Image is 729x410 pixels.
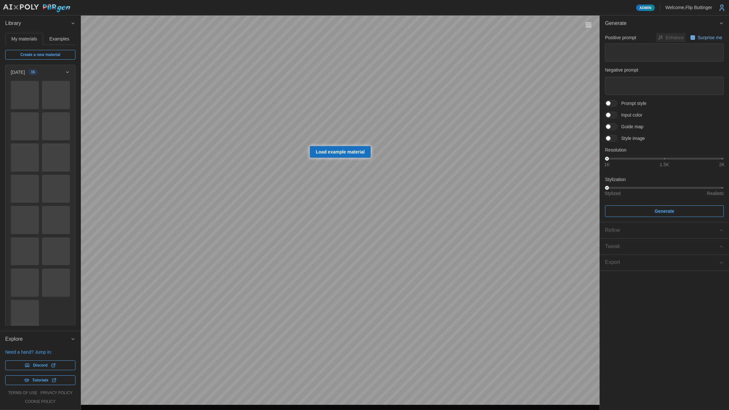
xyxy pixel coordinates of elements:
span: Generate [655,206,674,217]
span: Export [605,255,719,270]
button: Export [600,255,729,270]
a: Load example material [310,146,371,158]
p: Need a hand? Jump in: [5,349,75,355]
button: Generate [600,16,729,31]
p: [DATE] [11,69,25,75]
button: Surprise me [689,33,724,42]
span: Create a new material [20,50,60,59]
p: Enhance [666,34,685,41]
span: Load example material [316,146,365,157]
span: Explore [5,331,71,347]
span: Generate [605,16,719,31]
p: Positive prompt [605,34,636,41]
span: 15 [31,70,35,75]
button: Enhance [656,33,685,42]
span: Guide map [617,123,643,130]
span: Examples [50,37,69,41]
img: AIxPoly PBRgen [3,4,71,13]
button: [DATE]15 [6,65,75,79]
span: Admin [639,5,651,11]
p: Stylization [605,176,724,183]
a: Discord [5,360,75,370]
button: Generate [605,205,724,217]
div: [DATE]15 [6,79,75,333]
button: Toggle viewport controls [584,20,593,29]
a: Tutorials [5,375,75,385]
p: Resolution [605,147,724,153]
span: Input color [617,112,642,118]
p: Surprise me [698,34,723,41]
a: Create a new material [5,50,75,60]
span: Library [5,16,71,31]
a: terms of use [8,390,37,396]
a: privacy policy [40,390,73,396]
p: Negative prompt [605,67,724,73]
button: Tweak [600,239,729,255]
span: Prompt style [617,100,646,107]
button: Refine [600,222,729,238]
p: Welcome, Flip Buttinger [666,4,712,11]
a: cookie policy [25,399,55,404]
span: Discord [33,361,48,370]
div: Generate [600,31,729,222]
div: Refine [605,226,719,234]
span: My materials [11,37,37,41]
span: Tutorials [32,376,49,385]
span: Style image [617,135,645,142]
span: Tweak [605,239,719,255]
